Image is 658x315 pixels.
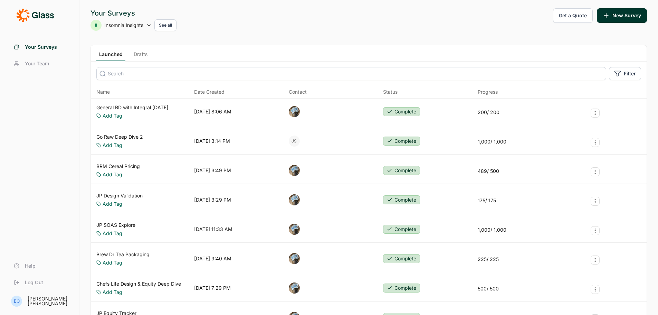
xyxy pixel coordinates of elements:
a: Add Tag [103,230,122,237]
img: ocn8z7iqvmiiaveqkfqd.png [289,224,300,235]
a: Add Tag [103,112,122,119]
div: 200 / 200 [478,109,499,116]
span: Log Out [25,279,43,286]
button: Survey Actions [591,226,600,235]
a: Launched [96,51,125,61]
a: Add Tag [103,201,122,207]
div: 489 / 500 [478,168,499,175]
div: 175 / 175 [478,197,496,204]
div: [DATE] 9:40 AM [194,255,231,262]
button: Survey Actions [591,138,600,147]
img: ocn8z7iqvmiiaveqkfqd.png [289,106,300,117]
button: Complete [383,254,420,263]
a: Drafts [131,51,150,61]
div: 1,000 / 1,000 [478,138,506,145]
div: 1,000 / 1,000 [478,226,506,233]
button: Complete [383,166,420,175]
button: Survey Actions [591,167,600,176]
a: JP Design Validation [96,192,143,199]
input: Search [96,67,606,80]
span: Filter [624,70,636,77]
a: JP SOAS Explore [96,222,135,229]
button: Survey Actions [591,197,600,206]
button: Get a Quote [553,8,593,23]
span: Date Created [194,89,225,95]
img: ocn8z7iqvmiiaveqkfqd.png [289,165,300,176]
button: Survey Actions [591,256,600,265]
img: ocn8z7iqvmiiaveqkfqd.png [289,282,300,294]
a: Brew Dr Tea Packaging [96,251,150,258]
div: Status [383,89,398,95]
div: 500 / 500 [478,285,499,292]
button: See all [154,19,177,31]
button: Complete [383,107,420,116]
div: [PERSON_NAME] [PERSON_NAME] [28,296,71,306]
a: Add Tag [103,142,122,149]
div: [DATE] 3:29 PM [194,196,231,203]
a: BRM Cereal Pricing [96,163,140,170]
div: [DATE] 3:14 PM [194,138,230,145]
button: Complete [383,137,420,146]
img: ocn8z7iqvmiiaveqkfqd.png [289,253,300,264]
img: ocn8z7iqvmiiaveqkfqd.png [289,194,300,205]
div: Contact [289,89,307,95]
a: Add Tag [103,259,122,266]
div: Your Surveys [90,8,177,18]
div: [DATE] 8:06 AM [194,108,231,115]
button: Complete [383,195,420,204]
a: General BD with Integral [DATE] [96,104,168,111]
button: Survey Actions [591,109,600,118]
a: Go Raw Deep Dive 2 [96,133,143,140]
button: Complete [383,225,420,234]
div: [DATE] 11:33 AM [194,226,232,233]
a: Add Tag [103,289,122,296]
button: Filter [609,67,641,80]
div: 225 / 225 [478,256,499,263]
button: Survey Actions [591,285,600,294]
button: Complete [383,284,420,293]
span: Name [96,89,110,95]
span: Insomnia Insights [104,22,143,29]
span: Help [25,262,36,269]
div: II [90,20,102,31]
span: Your Surveys [25,44,57,50]
div: BO [11,296,22,307]
span: Your Team [25,60,49,67]
div: JS [289,136,300,147]
a: Add Tag [103,171,122,178]
button: New Survey [597,8,647,23]
a: Chefs Life Design & Equity Deep Dive [96,280,181,287]
div: [DATE] 3:49 PM [194,167,231,174]
div: [DATE] 7:29 PM [194,285,231,291]
div: Progress [478,89,498,95]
